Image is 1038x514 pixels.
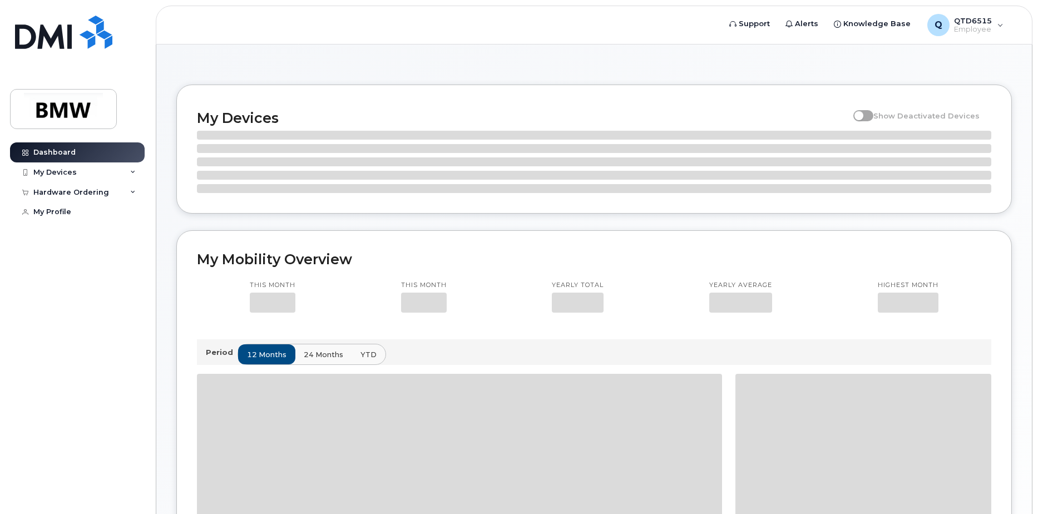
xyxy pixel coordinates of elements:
[197,251,991,268] h2: My Mobility Overview
[250,281,295,290] p: This month
[878,281,938,290] p: Highest month
[873,111,980,120] span: Show Deactivated Devices
[197,110,848,126] h2: My Devices
[206,347,238,358] p: Period
[709,281,772,290] p: Yearly average
[853,105,862,114] input: Show Deactivated Devices
[401,281,447,290] p: This month
[552,281,604,290] p: Yearly total
[360,349,377,360] span: YTD
[304,349,343,360] span: 24 months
